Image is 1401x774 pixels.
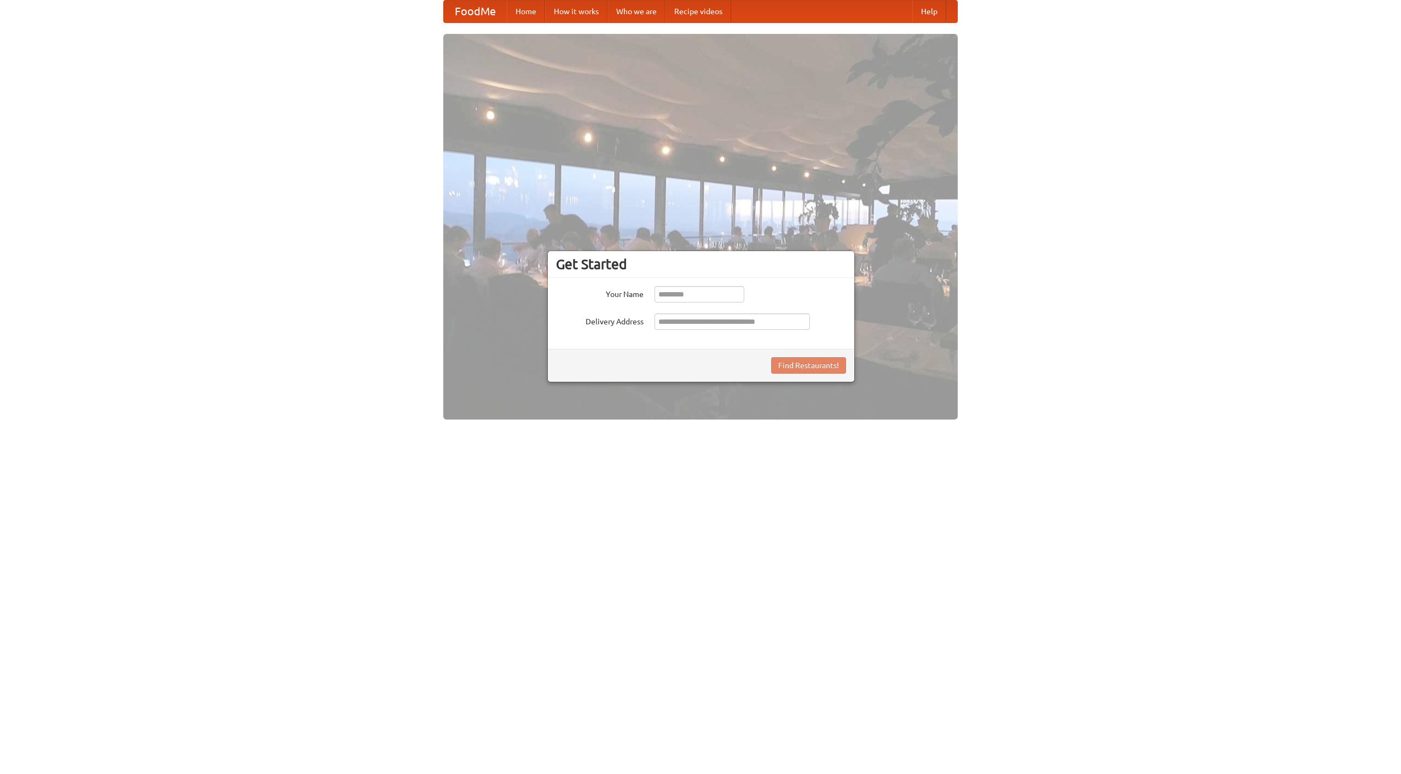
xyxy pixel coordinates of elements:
a: Who we are [607,1,665,22]
a: Help [912,1,946,22]
a: FoodMe [444,1,507,22]
a: How it works [545,1,607,22]
label: Your Name [556,286,644,300]
button: Find Restaurants! [771,357,846,374]
h3: Get Started [556,256,846,272]
a: Home [507,1,545,22]
label: Delivery Address [556,313,644,327]
a: Recipe videos [665,1,731,22]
